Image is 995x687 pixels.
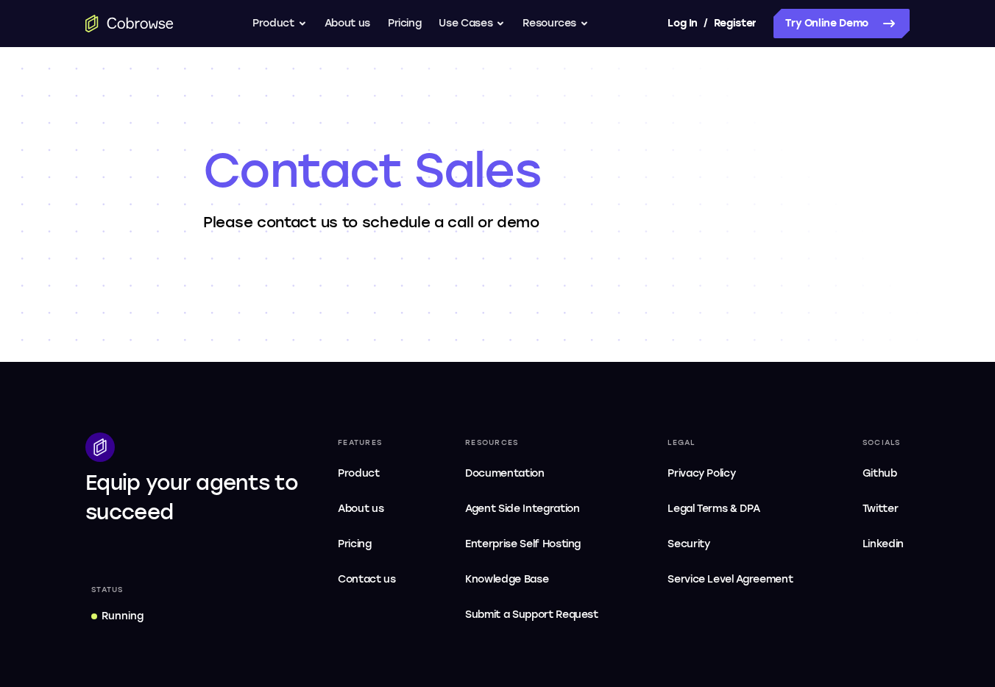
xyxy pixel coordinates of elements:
[662,433,799,453] div: Legal
[668,502,759,515] span: Legal Terms & DPA
[332,433,402,453] div: Features
[459,459,604,488] a: Documentation
[668,467,735,480] span: Privacy Policy
[668,538,709,550] span: Security
[252,9,307,38] button: Product
[439,9,505,38] button: Use Cases
[338,573,396,585] span: Contact us
[668,571,793,588] span: Service Level Agreement
[459,433,604,453] div: Resources
[85,603,149,630] a: Running
[857,530,910,559] a: Linkedin
[85,15,174,32] a: Go to the home page
[863,538,904,550] span: Linkedin
[338,502,383,515] span: About us
[459,494,604,524] a: Agent Side Integration
[459,565,604,594] a: Knowledge Base
[332,494,402,524] a: About us
[332,530,402,559] a: Pricing
[332,565,402,594] a: Contact us
[714,9,757,38] a: Register
[662,565,799,594] a: Service Level Agreement
[863,467,897,480] span: Github
[465,500,598,518] span: Agent Side Integration
[102,609,144,624] div: Running
[857,433,910,453] div: Socials
[863,502,899,515] span: Twitter
[332,459,402,488] a: Product
[459,600,604,630] a: Submit a Support Request
[465,467,544,480] span: Documentation
[668,9,697,38] a: Log In
[465,606,598,624] span: Submit a Support Request
[325,9,370,38] a: About us
[465,573,548,585] span: Knowledge Base
[85,470,298,524] span: Equip your agents to succeed
[465,535,598,553] span: Enterprise Self Hosting
[203,141,792,200] h1: Contact Sales
[773,9,910,38] a: Try Online Demo
[388,9,422,38] a: Pricing
[662,459,799,488] a: Privacy Policy
[704,15,708,32] span: /
[203,212,792,232] p: Please contact us to schedule a call or demo
[523,9,589,38] button: Resources
[338,467,380,480] span: Product
[662,494,799,524] a: Legal Terms & DPA
[459,530,604,559] a: Enterprise Self Hosting
[338,538,372,550] span: Pricing
[857,494,910,524] a: Twitter
[662,530,799,559] a: Security
[857,459,910,488] a: Github
[85,580,130,600] div: Status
